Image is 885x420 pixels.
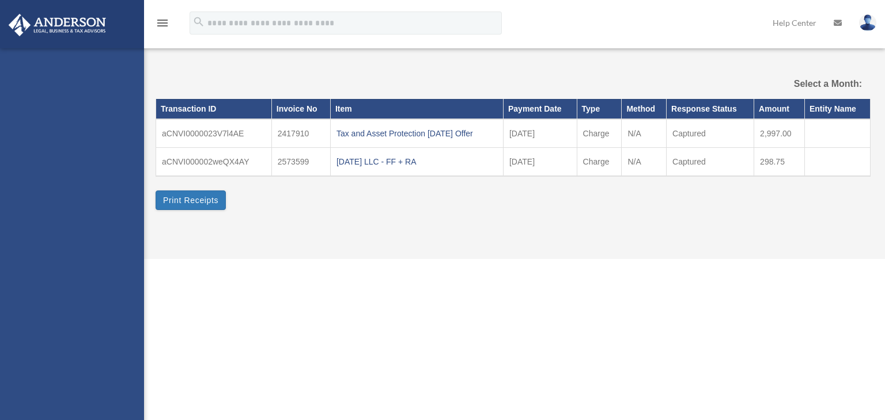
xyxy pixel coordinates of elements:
[622,147,667,176] td: N/A
[336,125,497,142] div: Tax and Asset Protection [DATE] Offer
[804,99,870,119] th: Entity Name
[156,119,272,148] td: aCNVI0000023V7l4AE
[156,16,169,30] i: menu
[760,76,862,92] label: Select a Month:
[271,119,330,148] td: 2417910
[754,99,805,119] th: Amount
[622,119,667,148] td: N/A
[503,99,577,119] th: Payment Date
[5,14,109,36] img: Anderson Advisors Platinum Portal
[577,99,622,119] th: Type
[156,147,272,176] td: aCNVI000002weQX4AY
[503,147,577,176] td: [DATE]
[271,99,330,119] th: Invoice No
[667,99,754,119] th: Response Status
[330,99,503,119] th: Item
[336,154,497,170] div: [DATE] LLC - FF + RA
[156,20,169,30] a: menu
[859,14,876,31] img: User Pic
[156,190,226,210] button: Print Receipts
[667,119,754,148] td: Captured
[192,16,205,28] i: search
[622,99,667,119] th: Method
[577,119,622,148] td: Charge
[156,99,272,119] th: Transaction ID
[271,147,330,176] td: 2573599
[667,147,754,176] td: Captured
[754,119,805,148] td: 2,997.00
[577,147,622,176] td: Charge
[503,119,577,148] td: [DATE]
[754,147,805,176] td: 298.75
